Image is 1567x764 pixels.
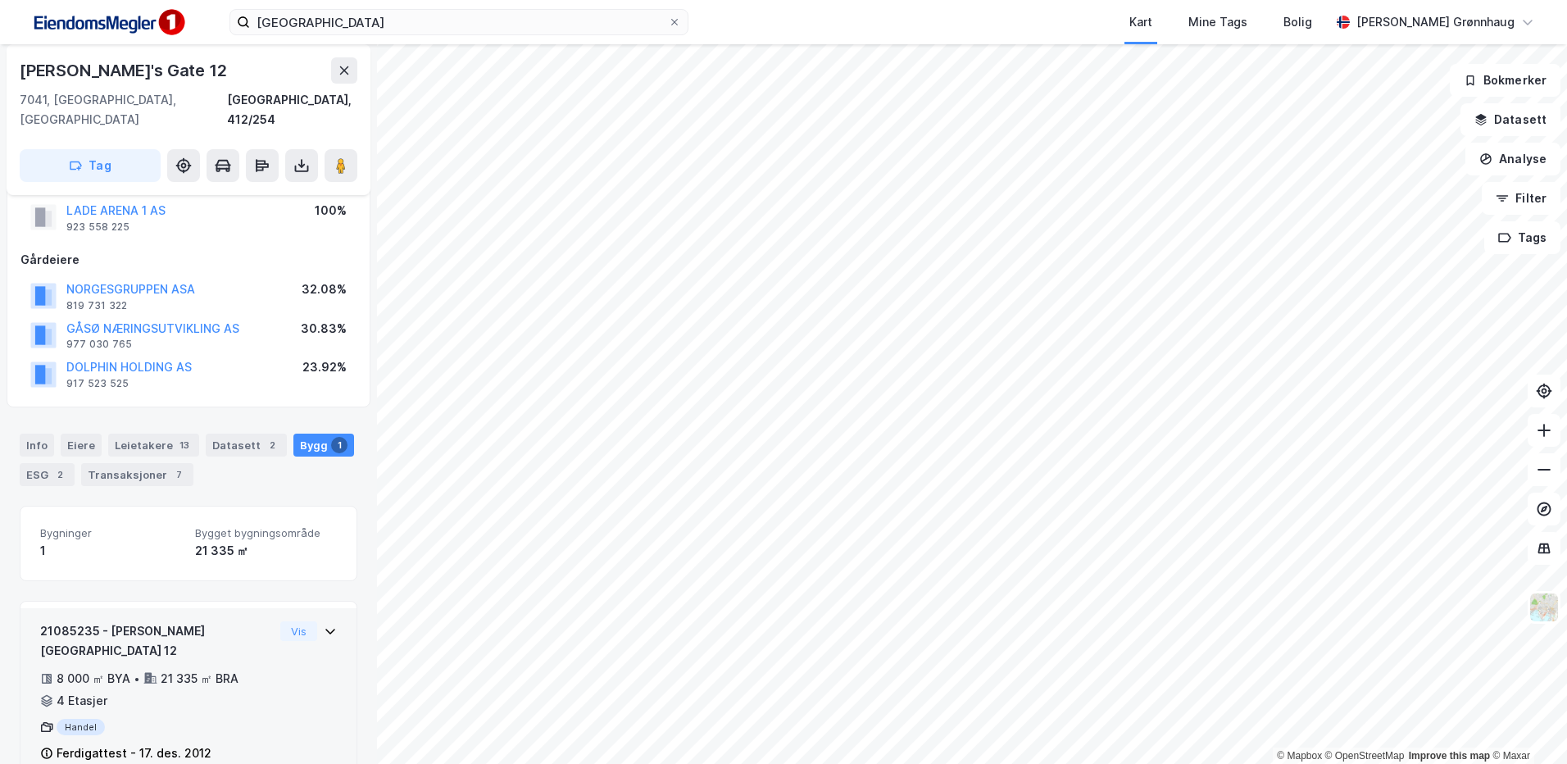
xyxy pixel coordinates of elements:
[52,466,68,483] div: 2
[20,149,161,182] button: Tag
[195,541,337,561] div: 21 335 ㎡
[161,669,238,689] div: 21 335 ㎡ BRA
[20,463,75,486] div: ESG
[66,221,129,234] div: 923 558 225
[81,463,193,486] div: Transaksjoner
[1356,12,1515,32] div: [PERSON_NAME] Grønnhaug
[1482,182,1560,215] button: Filter
[1325,750,1405,762] a: OpenStreetMap
[1450,64,1560,97] button: Bokmerker
[302,357,347,377] div: 23.92%
[1409,750,1490,762] a: Improve this map
[57,691,107,711] div: 4 Etasjer
[250,10,668,34] input: Søk på adresse, matrikkel, gårdeiere, leietakere eller personer
[264,437,280,453] div: 2
[66,299,127,312] div: 819 731 322
[1283,12,1312,32] div: Bolig
[20,57,229,84] div: [PERSON_NAME]'s Gate 12
[1484,221,1560,254] button: Tags
[61,434,102,457] div: Eiere
[20,90,227,130] div: 7041, [GEOGRAPHIC_DATA], [GEOGRAPHIC_DATA]
[302,280,347,299] div: 32.08%
[195,526,337,540] span: Bygget bygningsområde
[1277,750,1322,762] a: Mapbox
[20,434,54,457] div: Info
[206,434,287,457] div: Datasett
[40,526,182,540] span: Bygninger
[134,672,140,685] div: •
[20,250,357,270] div: Gårdeiere
[293,434,354,457] div: Bygg
[1465,143,1560,175] button: Analyse
[170,466,187,483] div: 7
[315,201,347,221] div: 100%
[227,90,357,130] div: [GEOGRAPHIC_DATA], 412/254
[1188,12,1247,32] div: Mine Tags
[1460,103,1560,136] button: Datasett
[57,669,130,689] div: 8 000 ㎡ BYA
[1528,592,1560,623] img: Z
[301,319,347,339] div: 30.83%
[40,621,274,661] div: 21085235 - [PERSON_NAME][GEOGRAPHIC_DATA] 12
[1485,685,1567,764] div: Kontrollprogram for chat
[280,621,317,641] button: Vis
[108,434,199,457] div: Leietakere
[57,744,211,763] div: Ferdigattest - 17. des. 2012
[1485,685,1567,764] iframe: Chat Widget
[1129,12,1152,32] div: Kart
[40,541,182,561] div: 1
[331,437,347,453] div: 1
[66,338,132,351] div: 977 030 765
[26,4,190,41] img: F4PB6Px+NJ5v8B7XTbfpPpyloAAAAASUVORK5CYII=
[66,377,129,390] div: 917 523 525
[176,437,193,453] div: 13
